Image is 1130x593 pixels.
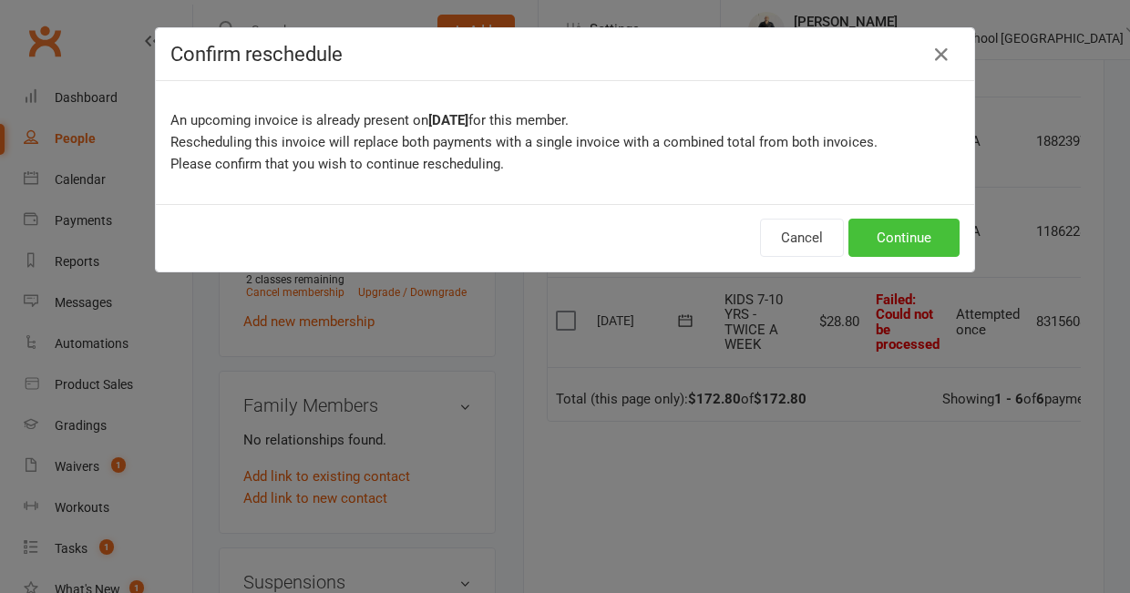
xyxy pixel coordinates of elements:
[927,40,956,69] button: Close
[848,219,960,257] button: Continue
[428,112,468,128] b: [DATE]
[760,219,844,257] button: Cancel
[170,109,960,175] p: An upcoming invoice is already present on for this member. Rescheduling this invoice will replace...
[170,43,960,66] h4: Confirm reschedule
